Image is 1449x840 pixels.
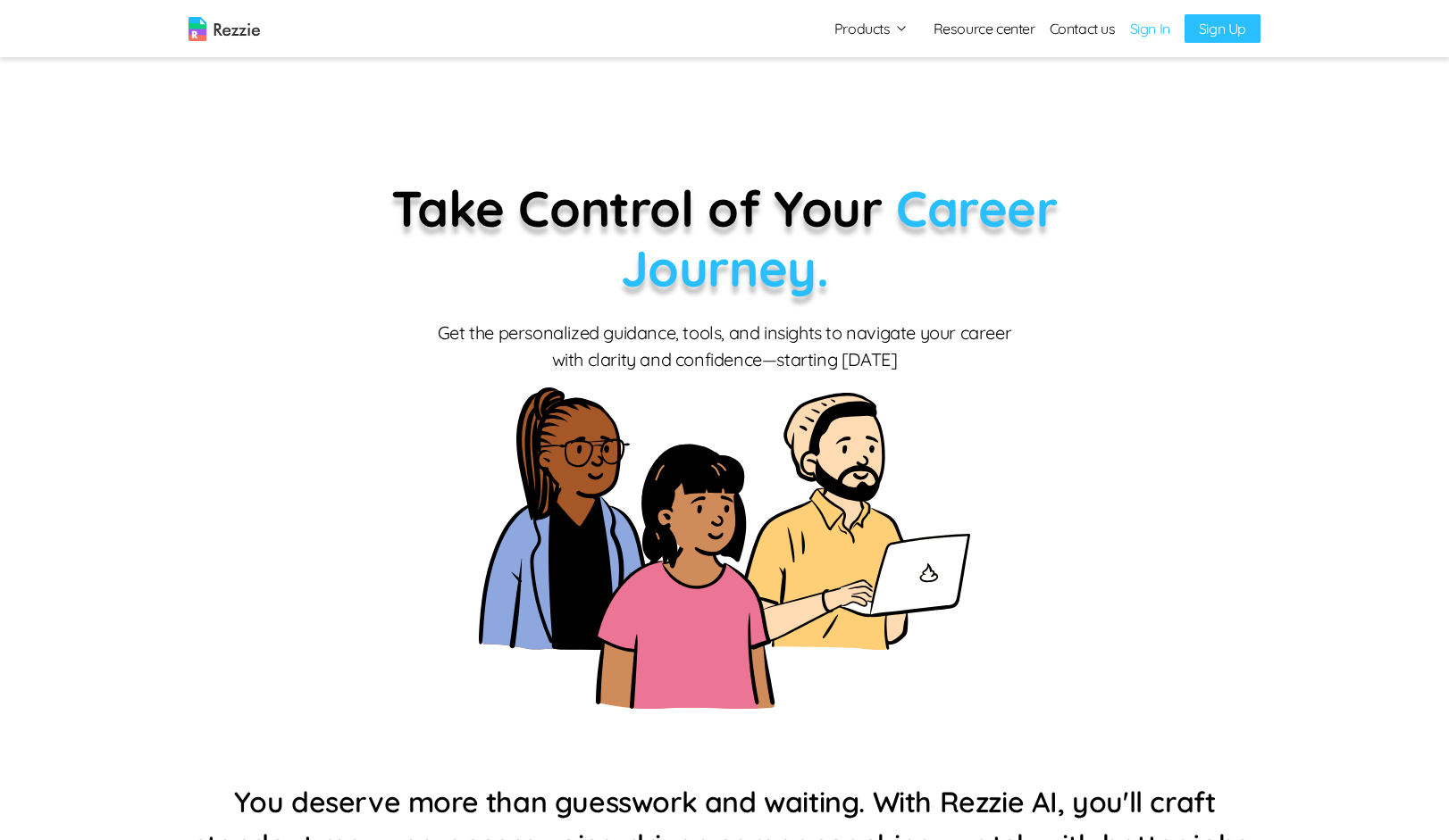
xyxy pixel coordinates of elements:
a: Resource center [934,18,1035,39]
a: Contact us [1050,18,1116,39]
a: Sign Up [1185,14,1261,43]
button: Products [834,18,909,39]
img: home [479,387,970,709]
p: Get the personalized guidance, tools, and insights to navigate your career with clarity and confi... [434,320,1015,373]
img: logo [188,17,260,41]
span: Career Journey. [621,177,1058,299]
a: Sign In [1130,18,1170,39]
p: Take Control of Your [300,179,1149,298]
